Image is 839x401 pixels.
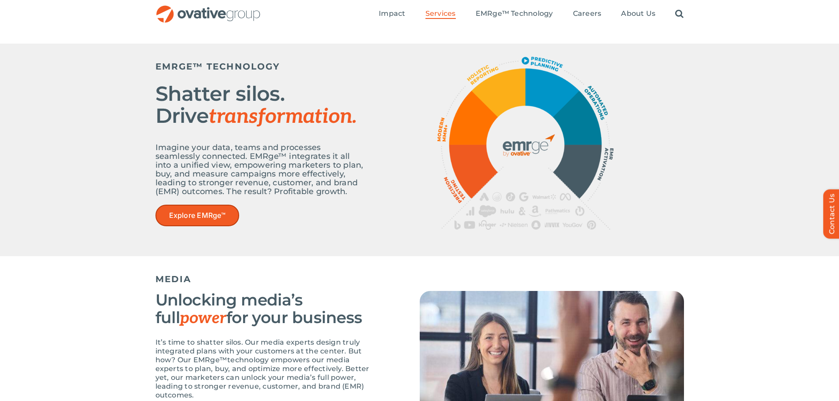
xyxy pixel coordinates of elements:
a: Explore EMRge™ [155,205,239,226]
span: Services [425,9,456,18]
a: Careers [573,9,602,19]
a: EMRge™ Technology [476,9,553,19]
span: About Us [621,9,655,18]
a: About Us [621,9,655,19]
p: Imagine your data, teams and processes seamlessly connected. EMRge™ integrates it all into a unif... [155,143,367,196]
a: Search [675,9,684,19]
span: transformation. [209,104,357,129]
h5: MEDIA [155,274,684,284]
span: Explore EMRge™ [169,211,225,220]
h3: Unlocking media’s full for your business [155,291,376,327]
span: Careers [573,9,602,18]
a: Services [425,9,456,19]
a: OG_Full_horizontal_RGB [155,4,261,13]
span: EMRge™ Technology [476,9,553,18]
span: power [180,309,226,328]
h5: EMRGE™ TECHNOLOGY [155,61,367,72]
img: OG_EMRge_Overview_R4_EMRge_Graphic transparent [437,57,614,230]
span: Impact [379,9,405,18]
a: Impact [379,9,405,19]
h2: Shatter silos. Drive [155,83,367,128]
p: It’s time to shatter silos. Our media experts design truly integrated plans with your customers a... [155,338,376,400]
